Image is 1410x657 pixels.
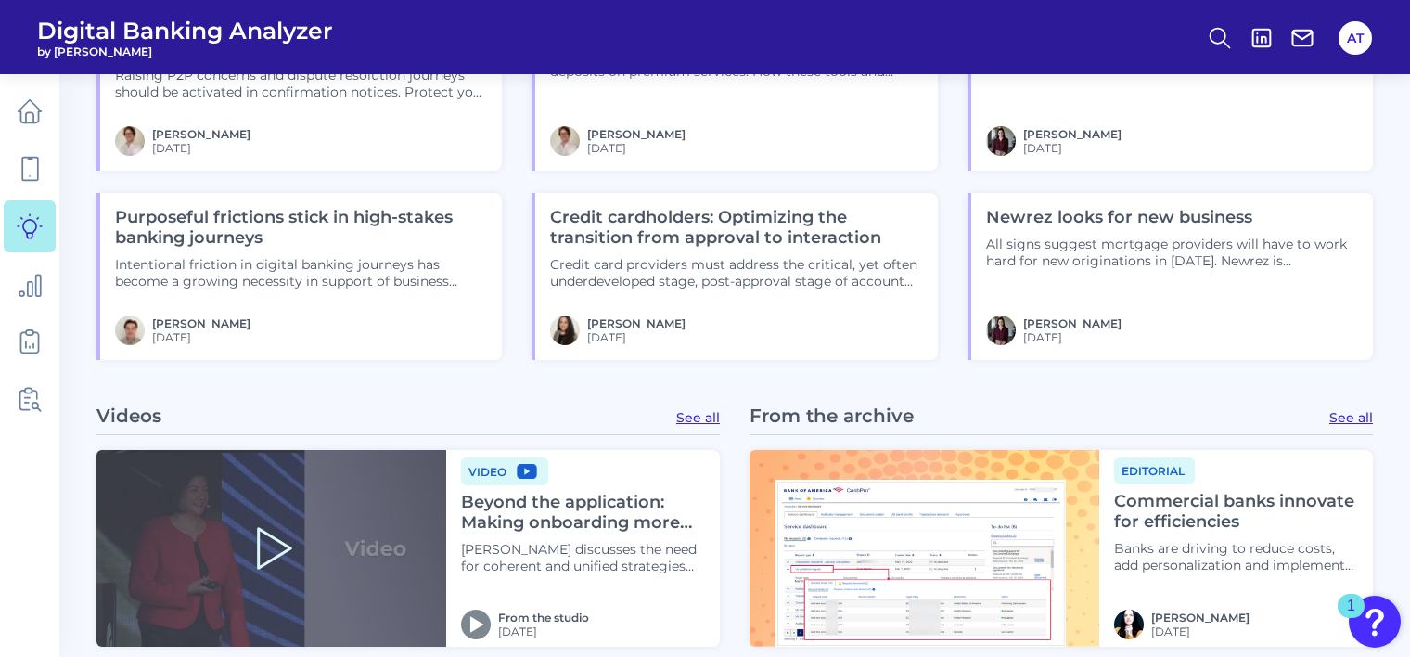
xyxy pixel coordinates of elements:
[115,208,487,248] h4: Purposeful frictions stick in high-stakes banking journeys
[587,127,686,141] a: [PERSON_NAME]
[1114,457,1195,484] span: Editorial
[1114,461,1195,479] a: Editorial
[986,208,1358,228] h4: Newrez looks for new business
[587,330,686,344] span: [DATE]
[1114,492,1358,532] h4: Commercial banks innovate for efficiencies
[461,457,548,485] span: Video
[115,316,145,345] img: GS-report_image.png
[152,141,250,155] span: [DATE]
[750,405,914,427] p: From the archive
[550,256,922,290] p: Credit card providers must address the critical, yet often underdeveloped stage, post-approval st...
[986,236,1358,269] p: All signs suggest mortgage providers will have to work hard for new originations in [DATE]. Newre...
[461,493,705,533] h4: Beyond the application: Making onboarding more effortless
[750,450,1099,647] img: CashPro.png
[1151,611,1250,625] a: [PERSON_NAME]
[115,126,145,156] img: MIchael McCaw
[498,625,589,638] span: [DATE]
[461,610,491,639] img: Studio.png
[1023,127,1122,141] a: [PERSON_NAME]
[1023,141,1122,155] span: [DATE]
[1023,330,1122,344] span: [DATE]
[550,208,922,248] h4: Credit cardholders: Optimizing the transition from approval to interaction
[1339,21,1372,55] button: AT
[1347,606,1355,630] div: 1
[37,17,333,45] span: Digital Banking Analyzer
[1023,316,1122,330] a: [PERSON_NAME]
[1114,610,1144,639] img: jsypal-e1648503412846.jpg
[37,45,333,58] span: by [PERSON_NAME]
[115,67,487,100] p: Raising P2P concerns and dispute resolution journeys should be activated in confirmation notices....
[1151,625,1250,638] span: [DATE]
[986,316,1016,345] img: RNFetchBlobTmp_0b8yx2vy2p867rz195sbp4h.png
[676,409,720,426] a: See all
[986,126,1016,156] img: RNFetchBlobTmp_0b8yx2vy2p867rz195sbp4h.png
[1329,409,1373,426] a: See all
[152,316,250,330] a: [PERSON_NAME]
[96,405,161,427] p: Videos
[587,141,686,155] span: [DATE]
[498,611,589,625] a: From the studio
[96,450,446,647] img: Video with Right Label (1).png
[587,316,686,330] a: [PERSON_NAME]
[1114,540,1358,573] p: Banks are driving to reduce costs, add personalization and implement increased levels of self-ser...
[550,316,580,345] img: Image.jpg
[152,330,250,344] span: [DATE]
[115,256,487,290] p: Intentional friction in digital banking journeys has become a growing necessity in support of bus...
[1349,596,1401,648] button: Open Resource Center, 1 new notification
[461,462,548,480] a: Video
[152,127,250,141] a: [PERSON_NAME]
[550,126,580,156] img: MIchael McCaw
[461,541,705,574] p: [PERSON_NAME] discusses the need for coherent and unified strategies across account opening and o...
